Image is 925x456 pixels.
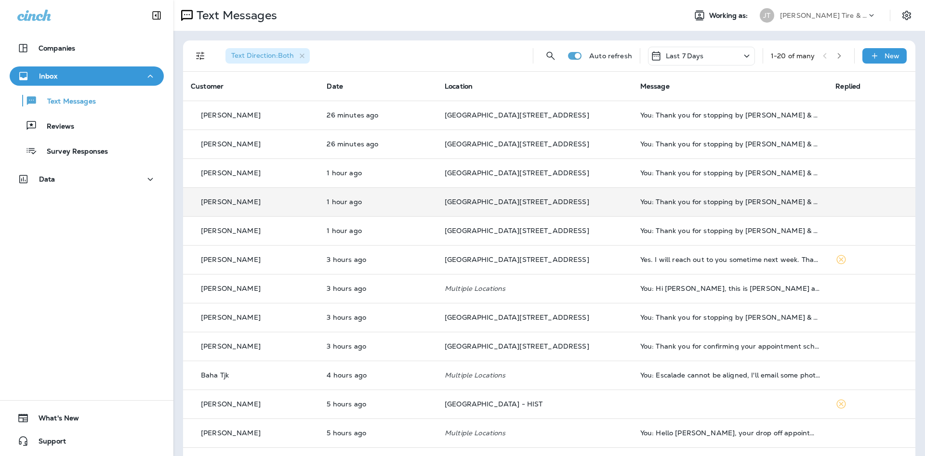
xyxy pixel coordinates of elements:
[10,169,164,189] button: Data
[640,227,820,235] div: You: Thank you for stopping by Jensen Tire & Auto - South 144th Street. Please take 30 seconds to...
[640,285,820,292] div: You: Hi Kristopher, this is Jeremy at Jensen Tire. I wanted to reach out and ask how the tire sea...
[327,313,429,321] p: Sep 18, 2025 10:58 AM
[640,140,820,148] div: You: Thank you for stopping by Jensen Tire & Auto - South 144th Street. Please take 30 seconds to...
[445,255,589,264] span: [GEOGRAPHIC_DATA][STREET_ADDRESS]
[640,342,820,350] div: You: Thank you for confirming your appointment scheduled for 09/19/2025 11:00 AM with South 144th...
[327,429,429,437] p: Sep 18, 2025 09:17 AM
[231,51,294,60] span: Text Direction : Both
[445,429,625,437] p: Multiple Locations
[327,140,429,148] p: Sep 18, 2025 01:59 PM
[10,91,164,111] button: Text Messages
[201,400,261,408] p: [PERSON_NAME]
[327,198,429,206] p: Sep 18, 2025 12:59 PM
[445,400,542,408] span: [GEOGRAPHIC_DATA] - HIST
[445,169,589,177] span: [GEOGRAPHIC_DATA][STREET_ADDRESS]
[327,342,429,350] p: Sep 18, 2025 10:52 AM
[327,82,343,91] span: Date
[640,82,670,91] span: Message
[37,147,108,156] p: Survey Responses
[640,169,820,177] div: You: Thank you for stopping by Jensen Tire & Auto - South 144th Street. Please take 30 seconds to...
[201,371,229,379] p: Baha Tjk
[10,66,164,86] button: Inbox
[39,72,57,80] p: Inbox
[327,285,429,292] p: Sep 18, 2025 11:11 AM
[191,46,210,65] button: Filters
[10,431,164,451] button: Support
[445,342,589,351] span: [GEOGRAPHIC_DATA][STREET_ADDRESS]
[445,111,589,119] span: [GEOGRAPHIC_DATA][STREET_ADDRESS]
[898,7,915,24] button: Settings
[541,46,560,65] button: Search Messages
[771,52,815,60] div: 1 - 20 of many
[201,227,261,235] p: [PERSON_NAME]
[445,285,625,292] p: Multiple Locations
[445,82,473,91] span: Location
[835,82,860,91] span: Replied
[201,429,261,437] p: [PERSON_NAME]
[201,313,261,321] p: [PERSON_NAME]
[885,52,899,60] p: New
[201,256,261,263] p: [PERSON_NAME]
[709,12,750,20] span: Working as:
[201,169,261,177] p: [PERSON_NAME]
[38,97,96,106] p: Text Messages
[640,371,820,379] div: You: Escalade cannot be aligned, I'll email some photos but this needs a frame shop.
[327,400,429,408] p: Sep 18, 2025 09:23 AM
[201,111,261,119] p: [PERSON_NAME]
[589,52,632,60] p: Auto refresh
[327,371,429,379] p: Sep 18, 2025 09:25 AM
[327,111,429,119] p: Sep 18, 2025 01:59 PM
[327,256,429,263] p: Sep 18, 2025 11:18 AM
[193,8,277,23] p: Text Messages
[666,52,704,60] p: Last 7 Days
[640,256,820,263] div: Yes. I will reach out to you sometime next week. Thanks
[445,313,589,322] span: [GEOGRAPHIC_DATA][STREET_ADDRESS]
[445,140,589,148] span: [GEOGRAPHIC_DATA][STREET_ADDRESS]
[39,44,75,52] p: Companies
[640,198,820,206] div: You: Thank you for stopping by Jensen Tire & Auto - South 144th Street. Please take 30 seconds to...
[10,408,164,428] button: What's New
[29,414,79,426] span: What's New
[39,175,55,183] p: Data
[201,140,261,148] p: [PERSON_NAME]
[191,82,224,91] span: Customer
[10,116,164,136] button: Reviews
[445,197,589,206] span: [GEOGRAPHIC_DATA][STREET_ADDRESS]
[445,371,625,379] p: Multiple Locations
[445,226,589,235] span: [GEOGRAPHIC_DATA][STREET_ADDRESS]
[143,6,170,25] button: Collapse Sidebar
[37,122,74,131] p: Reviews
[29,437,66,449] span: Support
[327,227,429,235] p: Sep 18, 2025 12:58 PM
[201,342,261,350] p: [PERSON_NAME]
[327,169,429,177] p: Sep 18, 2025 12:59 PM
[10,141,164,161] button: Survey Responses
[760,8,774,23] div: JT
[225,48,310,64] div: Text Direction:Both
[10,39,164,58] button: Companies
[201,285,261,292] p: [PERSON_NAME]
[780,12,867,19] p: [PERSON_NAME] Tire & Auto
[640,429,820,437] div: You: Hello Jennifer, your drop off appointment at Jensen Tire & Auto is tomorrow. Reschedule? Cal...
[201,198,261,206] p: [PERSON_NAME]
[640,111,820,119] div: You: Thank you for stopping by Jensen Tire & Auto - South 144th Street. Please take 30 seconds to...
[640,313,820,321] div: You: Thank you for stopping by Jensen Tire & Auto - South 144th Street. Please take 30 seconds to...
